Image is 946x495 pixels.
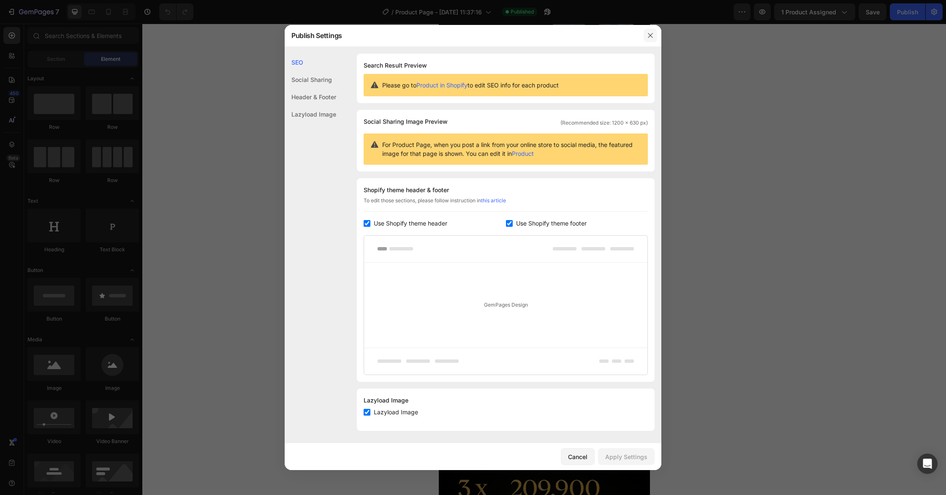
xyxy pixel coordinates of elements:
[481,197,506,204] a: this article
[382,140,641,158] span: For Product Page, when you post a link from your online store to social media, the featured image...
[374,407,418,417] span: Lazyload Image
[382,81,559,90] span: Please go to to edit SEO info for each product
[917,454,938,474] div: Open Intercom Messenger
[364,197,648,212] div: To edit those sections, please follow instruction in
[285,88,336,106] div: Header & Footer
[364,395,648,405] div: Lazyload Image
[364,185,648,195] div: Shopify theme header & footer
[516,218,587,228] span: Use Shopify theme footer
[560,119,648,127] span: (Recommended size: 1200 x 630 px)
[285,106,336,123] div: Lazyload Image
[598,448,655,465] button: Apply Settings
[285,54,336,71] div: SEO
[605,452,647,461] div: Apply Settings
[364,117,448,127] span: Social Sharing Image Preview
[364,263,647,348] div: GemPages Design
[374,218,447,228] span: Use Shopify theme header
[285,71,336,88] div: Social Sharing
[364,60,648,71] h1: Search Result Preview
[568,452,587,461] div: Cancel
[296,42,508,359] img: gempages_564567516001600677-4e50786c-5c8f-4d0d-aa22-2230ac66e426.jpg
[512,150,534,157] a: Product
[561,448,595,465] button: Cancel
[285,24,639,46] div: Publish Settings
[416,82,468,89] a: Product in Shopify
